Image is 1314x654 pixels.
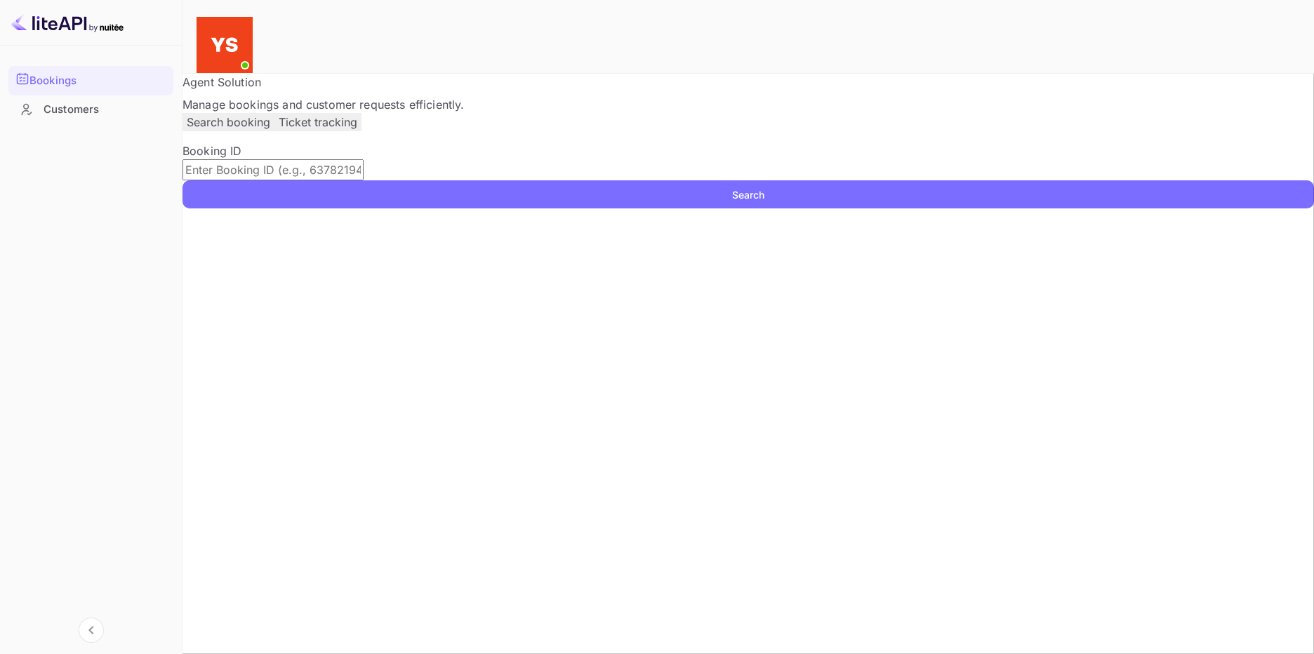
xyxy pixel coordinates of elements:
button: Collapse navigation [79,618,104,643]
a: Bookings [8,66,173,94]
a: Customers [8,96,173,122]
p: Agent Solution [182,74,1314,91]
img: LiteAPI logo [11,11,124,34]
span: Manage bookings and customer requests efficiently. [182,98,465,112]
p: Booking ID [182,142,1314,159]
button: Search [182,180,1314,208]
div: Bookings [29,73,166,89]
div: Customers [8,96,173,124]
p: Ticket tracking [279,114,357,131]
input: Enter Booking ID (e.g., 63782194) [182,159,364,180]
div: Customers [44,102,166,118]
div: Bookings [8,66,173,95]
img: Yandex Support [197,17,253,73]
p: Search booking [187,114,270,131]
